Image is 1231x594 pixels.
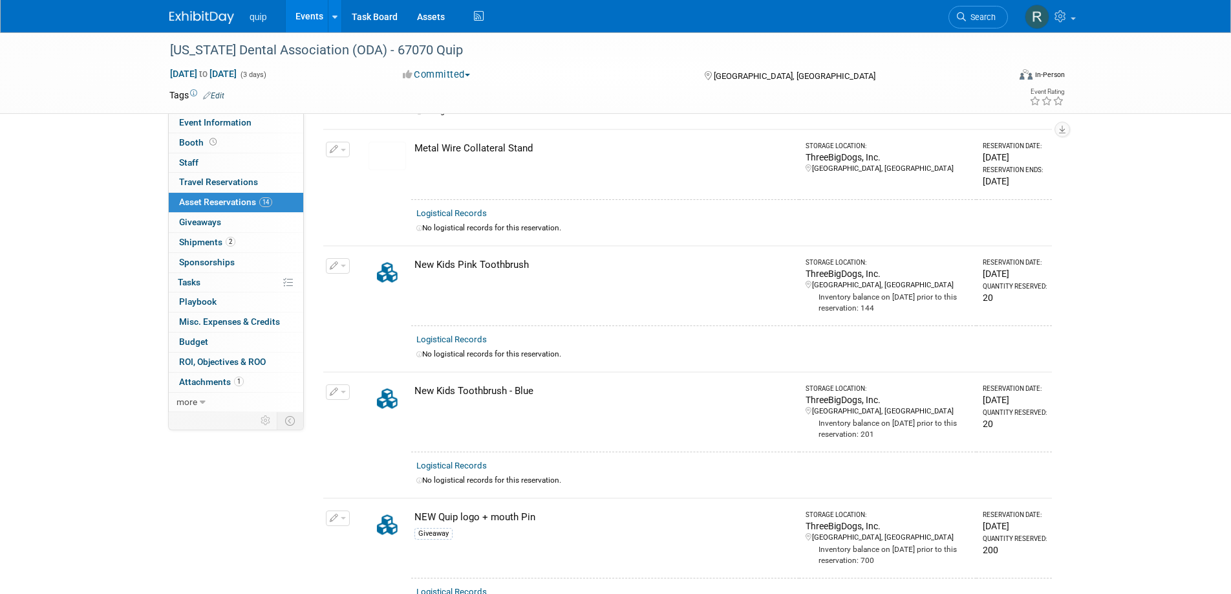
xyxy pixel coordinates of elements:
[416,335,487,344] a: Logistical Records
[169,133,303,153] a: Booth
[983,166,1047,175] div: Reservation Ends:
[806,417,971,440] div: Inventory balance on [DATE] prior to this reservation: 201
[806,406,971,417] div: [GEOGRAPHIC_DATA], [GEOGRAPHIC_DATA]
[416,208,487,218] a: Logistical Records
[255,412,277,429] td: Personalize Event Tab Strip
[169,193,303,212] a: Asset Reservations14
[203,91,224,100] a: Edit
[1029,89,1064,95] div: Event Rating
[983,142,1047,151] div: Reservation Date:
[169,173,303,192] a: Travel Reservations
[416,475,1047,486] div: No logistical records for this reservation.
[179,237,235,247] span: Shipments
[414,384,794,398] div: New Kids Toothbrush - Blue
[806,393,971,406] div: ThreeBigDogs, Inc.
[179,197,272,207] span: Asset Reservations
[179,137,219,148] span: Booth
[250,12,266,22] span: quip
[932,67,1065,87] div: Event Format
[806,280,971,291] div: [GEOGRAPHIC_DATA], [GEOGRAPHIC_DATA]
[169,233,303,252] a: Shipments2
[169,333,303,352] a: Budget
[226,237,235,247] span: 2
[179,377,244,387] span: Attachments
[259,197,272,207] span: 14
[179,336,208,347] span: Budget
[169,353,303,372] a: ROI, Objectives & ROO
[169,292,303,312] a: Playbook
[806,164,971,174] div: [GEOGRAPHIC_DATA], [GEOGRAPHIC_DATA]
[166,39,989,62] div: [US_STATE] Dental Association (ODA) - 67070 Quip
[1034,70,1065,80] div: In-Person
[806,511,971,520] div: Storage Location:
[179,316,280,327] span: Misc. Expenses & Credits
[277,412,304,429] td: Toggle Event Tabs
[806,543,971,566] div: Inventory balance on [DATE] prior to this reservation: 700
[207,137,219,147] span: Booth not reserved yet
[169,11,234,24] img: ExhibitDay
[179,177,258,187] span: Travel Reservations
[169,153,303,173] a: Staff
[179,296,217,307] span: Playbook
[983,544,1047,556] div: 200
[983,151,1047,164] div: [DATE]
[1025,5,1049,29] img: Ronald Delphin
[806,258,971,267] div: Storage Location:
[239,71,266,79] span: (3 days)
[179,217,221,227] span: Giveaways
[806,142,971,151] div: Storage Location:
[179,157,198,168] span: Staff
[806,384,971,393] div: Storage Location:
[806,533,971,543] div: [GEOGRAPHIC_DATA], [GEOGRAPHIC_DATA]
[714,71,875,81] span: [GEOGRAPHIC_DATA], [GEOGRAPHIC_DATA]
[983,291,1047,304] div: 20
[369,258,406,287] img: Collateral-Icon-2.png
[234,377,244,386] span: 1
[416,223,1047,234] div: No logistical records for this reservation.
[983,408,1047,417] div: Quantity Reserved:
[179,117,252,127] span: Event Information
[983,258,1047,267] div: Reservation Date:
[369,384,406,413] img: Collateral-Icon-2.png
[169,273,303,292] a: Tasks
[414,142,794,155] div: Metal Wire Collateral Stand
[806,267,971,280] div: ThreeBigDogs, Inc.
[414,258,794,272] div: New Kids Pink Toothbrush
[806,151,971,164] div: ThreeBigDogs, Inc.
[1020,69,1033,80] img: Format-Inperson.png
[983,282,1047,291] div: Quantity Reserved:
[169,253,303,272] a: Sponsorships
[416,461,487,470] a: Logistical Records
[179,257,235,267] span: Sponsorships
[414,528,453,540] div: Giveaway
[414,511,794,524] div: NEW Quip logo + mouth Pin
[416,349,1047,360] div: No logistical records for this reservation.
[983,534,1047,544] div: Quantity Reserved:
[178,277,200,287] span: Tasks
[369,511,406,539] img: Collateral-Icon-2.png
[169,393,303,412] a: more
[169,373,303,392] a: Attachments1
[177,397,197,407] span: more
[169,89,224,102] td: Tags
[398,68,475,82] button: Committed
[983,175,1047,188] div: [DATE]
[369,142,406,170] img: View Images
[169,213,303,232] a: Giveaways
[197,69,209,79] span: to
[983,511,1047,520] div: Reservation Date:
[169,113,303,133] a: Event Information
[806,520,971,533] div: ThreeBigDogs, Inc.
[179,357,266,367] span: ROI, Objectives & ROO
[983,267,1047,280] div: [DATE]
[966,12,996,22] span: Search
[983,393,1047,406] div: [DATE]
[983,520,1047,533] div: [DATE]
[983,384,1047,393] div: Reservation Date:
[169,68,237,80] span: [DATE] [DATE]
[806,291,971,314] div: Inventory balance on [DATE] prior to this reservation: 144
[948,6,1008,28] a: Search
[983,417,1047,430] div: 20
[169,313,303,332] a: Misc. Expenses & Credits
